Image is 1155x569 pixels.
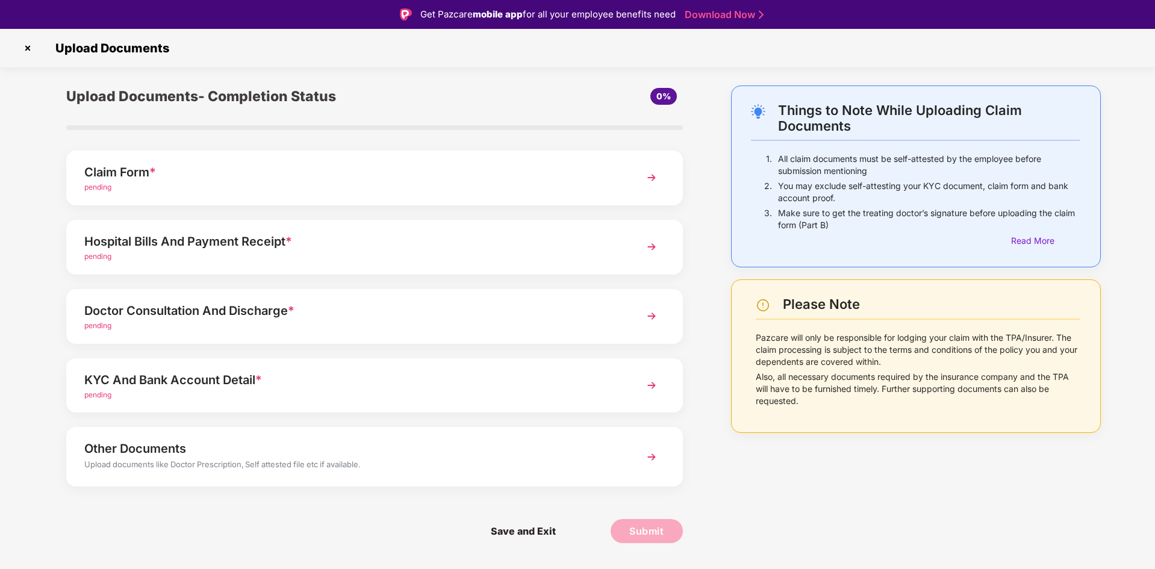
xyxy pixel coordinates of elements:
p: 2. [764,180,772,204]
img: svg+xml;base64,PHN2ZyB4bWxucz0iaHR0cDovL3d3dy53My5vcmcvMjAwMC9zdmciIHdpZHRoPSIyNC4wOTMiIGhlaWdodD... [751,104,765,119]
button: Submit [611,519,683,543]
p: All claim documents must be self-attested by the employee before submission mentioning [778,153,1080,177]
div: Upload documents like Doctor Prescription, Self attested file etc if available. [84,458,616,474]
p: 1. [766,153,772,177]
div: KYC And Bank Account Detail [84,370,616,390]
strong: mobile app [473,8,523,20]
div: Things to Note While Uploading Claim Documents [778,102,1080,134]
div: Get Pazcare for all your employee benefits need [420,7,676,22]
div: Read More [1011,234,1080,247]
span: Save and Exit [479,519,568,543]
p: Make sure to get the treating doctor’s signature before uploading the claim form (Part B) [778,207,1080,231]
img: svg+xml;base64,PHN2ZyBpZD0iTmV4dCIgeG1sbnM9Imh0dHA6Ly93d3cudzMub3JnLzIwMDAvc3ZnIiB3aWR0aD0iMzYiIG... [641,375,662,396]
p: Also, all necessary documents required by the insurance company and the TPA will have to be furni... [756,371,1080,407]
div: Claim Form [84,163,616,182]
p: 3. [764,207,772,231]
span: pending [84,321,111,330]
img: svg+xml;base64,PHN2ZyBpZD0iTmV4dCIgeG1sbnM9Imh0dHA6Ly93d3cudzMub3JnLzIwMDAvc3ZnIiB3aWR0aD0iMzYiIG... [641,305,662,327]
img: svg+xml;base64,PHN2ZyBpZD0iV2FybmluZ18tXzI0eDI0IiBkYXRhLW5hbWU9Ildhcm5pbmcgLSAyNHgyNCIgeG1sbnM9Im... [756,298,770,312]
img: Stroke [759,8,764,21]
div: Other Documents [84,439,616,458]
a: Download Now [685,8,760,21]
span: pending [84,182,111,191]
div: Doctor Consultation And Discharge [84,301,616,320]
p: Pazcare will only be responsible for lodging your claim with the TPA/Insurer. The claim processin... [756,332,1080,368]
span: pending [84,252,111,261]
span: Upload Documents [43,41,175,55]
span: 0% [656,91,671,101]
img: svg+xml;base64,PHN2ZyBpZD0iTmV4dCIgeG1sbnM9Imh0dHA6Ly93d3cudzMub3JnLzIwMDAvc3ZnIiB3aWR0aD0iMzYiIG... [641,167,662,188]
div: Upload Documents- Completion Status [66,86,478,107]
img: Logo [400,8,412,20]
img: svg+xml;base64,PHN2ZyBpZD0iTmV4dCIgeG1sbnM9Imh0dHA6Ly93d3cudzMub3JnLzIwMDAvc3ZnIiB3aWR0aD0iMzYiIG... [641,236,662,258]
p: You may exclude self-attesting your KYC document, claim form and bank account proof. [778,180,1080,204]
div: Please Note [783,296,1080,312]
div: Hospital Bills And Payment Receipt [84,232,616,251]
img: svg+xml;base64,PHN2ZyBpZD0iQ3Jvc3MtMzJ4MzIiIHhtbG5zPSJodHRwOi8vd3d3LnczLm9yZy8yMDAwL3N2ZyIgd2lkdG... [18,39,37,58]
img: svg+xml;base64,PHN2ZyBpZD0iTmV4dCIgeG1sbnM9Imh0dHA6Ly93d3cudzMub3JnLzIwMDAvc3ZnIiB3aWR0aD0iMzYiIG... [641,446,662,468]
span: pending [84,390,111,399]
